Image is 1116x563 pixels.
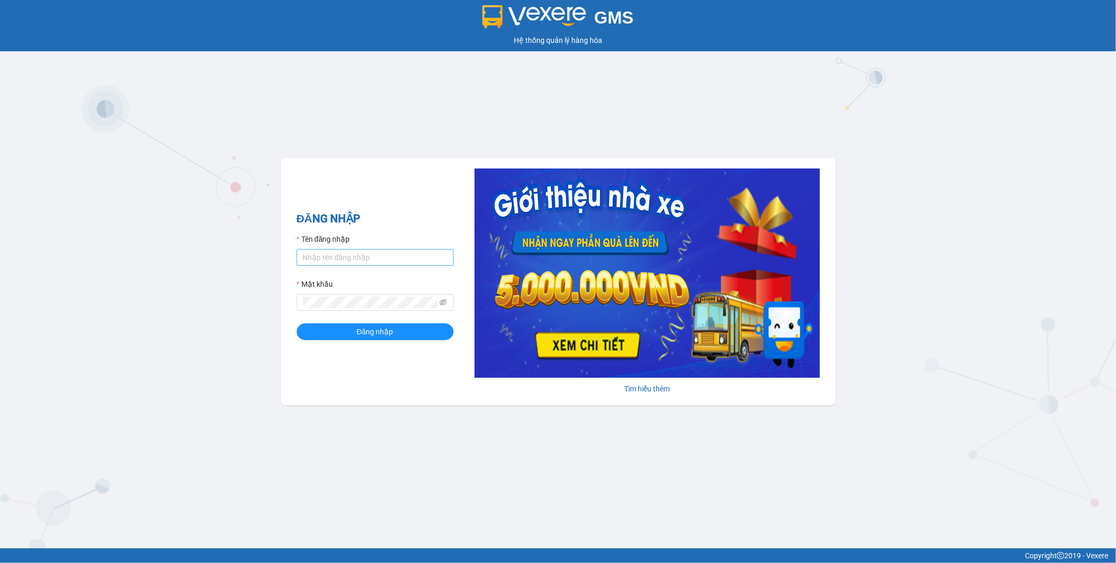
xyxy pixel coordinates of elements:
h2: ĐĂNG NHẬP [297,210,454,228]
label: Mật khẩu [297,278,333,290]
input: Mật khẩu [303,297,438,308]
span: Đăng nhập [357,326,393,337]
div: Tìm hiểu thêm [475,383,820,395]
div: Copyright 2019 - Vexere [8,550,1108,561]
div: Hệ thống quản lý hàng hóa [3,35,1113,46]
img: banner-0 [475,168,820,378]
span: eye-invisible [439,299,447,306]
span: copyright [1057,552,1064,559]
img: logo 2 [482,5,586,28]
button: Đăng nhập [297,323,454,340]
input: Tên đăng nhập [297,249,454,266]
label: Tên đăng nhập [297,233,350,245]
a: GMS [482,16,634,24]
span: GMS [594,8,634,27]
